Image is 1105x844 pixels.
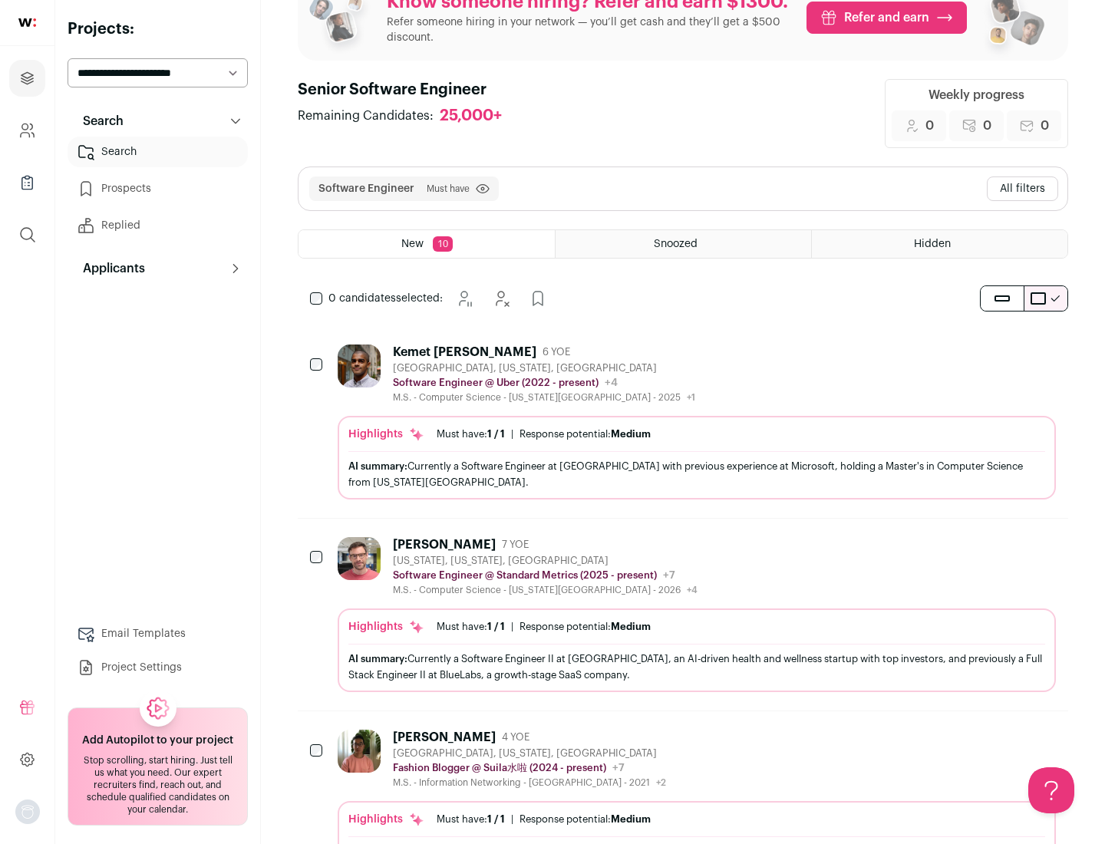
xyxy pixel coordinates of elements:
[78,754,238,816] div: Stop scrolling, start hiring. Just tell us what you need. Our expert recruiters find, reach out, ...
[393,345,536,360] div: Kemet [PERSON_NAME]
[74,259,145,278] p: Applicants
[502,731,529,743] span: 4 YOE
[437,621,505,633] div: Must have:
[328,291,443,306] span: selected:
[9,164,45,201] a: Company Lists
[487,621,505,631] span: 1 / 1
[914,239,951,249] span: Hidden
[68,106,248,137] button: Search
[502,539,529,551] span: 7 YOE
[68,18,248,40] h2: Projects:
[806,2,967,34] a: Refer and earn
[687,393,695,402] span: +1
[68,137,248,167] a: Search
[348,458,1045,490] div: Currently a Software Engineer at [GEOGRAPHIC_DATA] with previous experience at Microsoft, holding...
[338,537,381,580] img: 0fb184815f518ed3bcaf4f46c87e3bafcb34ea1ec747045ab451f3ffb05d485a
[1028,767,1074,813] iframe: Help Scout Beacon - Open
[68,707,248,826] a: Add Autopilot to your project Stop scrolling, start hiring. Just tell us what you need. Our exper...
[68,173,248,204] a: Prospects
[486,283,516,314] button: Hide
[318,181,414,196] button: Software Engineer
[433,236,453,252] span: 10
[393,555,698,567] div: [US_STATE], [US_STATE], [GEOGRAPHIC_DATA]
[15,799,40,824] button: Open dropdown
[401,239,424,249] span: New
[348,461,407,471] span: AI summary:
[393,391,695,404] div: M.S. - Computer Science - [US_STATE][GEOGRAPHIC_DATA] - 2025
[348,651,1045,683] div: Currently a Software Engineer II at [GEOGRAPHIC_DATA], an AI-driven health and wellness startup w...
[449,283,480,314] button: Snooze
[925,117,934,135] span: 0
[427,183,470,195] span: Must have
[1041,117,1049,135] span: 0
[687,585,698,595] span: +4
[393,747,666,760] div: [GEOGRAPHIC_DATA], [US_STATE], [GEOGRAPHIC_DATA]
[82,733,233,748] h2: Add Autopilot to your project
[437,428,651,440] ul: |
[393,776,666,789] div: M.S. - Information Networking - [GEOGRAPHIC_DATA] - 2021
[9,60,45,97] a: Projects
[348,619,424,635] div: Highlights
[298,107,434,125] span: Remaining Candidates:
[520,428,651,440] div: Response potential:
[338,345,1056,499] a: Kemet [PERSON_NAME] 6 YOE [GEOGRAPHIC_DATA], [US_STATE], [GEOGRAPHIC_DATA] Software Engineer @ Ub...
[328,293,396,304] span: 0 candidates
[611,621,651,631] span: Medium
[611,814,651,824] span: Medium
[68,618,248,649] a: Email Templates
[348,812,424,827] div: Highlights
[437,428,505,440] div: Must have:
[393,762,606,774] p: Fashion Blogger @ Suila水啦 (2024 - present)
[68,652,248,683] a: Project Settings
[18,18,36,27] img: wellfound-shorthand-0d5821cbd27db2630d0214b213865d53afaa358527fdda9d0ea32b1df1b89c2c.svg
[556,230,811,258] a: Snoozed
[656,778,666,787] span: +2
[338,730,381,773] img: 322c244f3187aa81024ea13e08450523775794405435f85740c15dbe0cd0baab.jpg
[987,176,1058,201] button: All filters
[9,112,45,149] a: Company and ATS Settings
[393,730,496,745] div: [PERSON_NAME]
[612,763,625,773] span: +7
[440,107,502,126] div: 25,000+
[983,117,991,135] span: 0
[393,362,695,374] div: [GEOGRAPHIC_DATA], [US_STATE], [GEOGRAPHIC_DATA]
[611,429,651,439] span: Medium
[812,230,1067,258] a: Hidden
[338,345,381,387] img: 1d26598260d5d9f7a69202d59cf331847448e6cffe37083edaed4f8fc8795bfe
[393,569,657,582] p: Software Engineer @ Standard Metrics (2025 - present)
[437,621,651,633] ul: |
[929,86,1024,104] div: Weekly progress
[393,537,496,552] div: [PERSON_NAME]
[348,654,407,664] span: AI summary:
[523,283,553,314] button: Add to Prospects
[298,79,517,101] h1: Senior Software Engineer
[654,239,698,249] span: Snoozed
[520,813,651,826] div: Response potential:
[487,814,505,824] span: 1 / 1
[605,377,618,388] span: +4
[663,570,675,581] span: +7
[487,429,505,439] span: 1 / 1
[348,427,424,442] div: Highlights
[387,15,794,45] p: Refer someone hiring in your network — you’ll get cash and they’ll get a $500 discount.
[393,584,698,596] div: M.S. - Computer Science - [US_STATE][GEOGRAPHIC_DATA] - 2026
[437,813,505,826] div: Must have:
[393,377,599,389] p: Software Engineer @ Uber (2022 - present)
[74,112,124,130] p: Search
[15,799,40,824] img: nopic.png
[437,813,651,826] ul: |
[520,621,651,633] div: Response potential:
[338,537,1056,692] a: [PERSON_NAME] 7 YOE [US_STATE], [US_STATE], [GEOGRAPHIC_DATA] Software Engineer @ Standard Metric...
[543,346,570,358] span: 6 YOE
[68,210,248,241] a: Replied
[68,253,248,284] button: Applicants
